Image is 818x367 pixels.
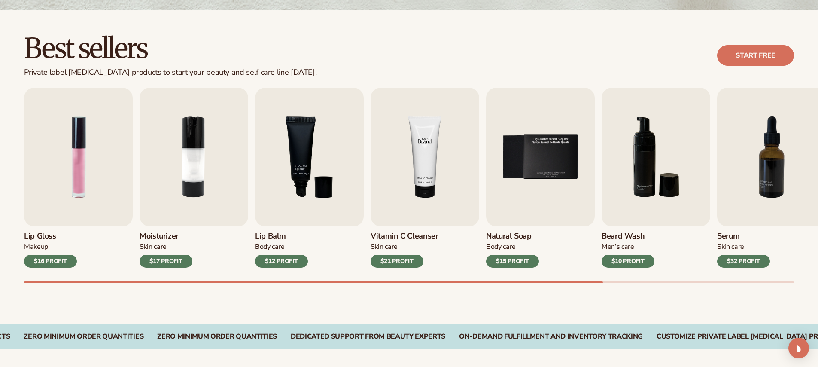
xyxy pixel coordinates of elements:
h3: Beard Wash [602,232,654,241]
div: $21 PROFIT [371,255,423,268]
div: Dedicated Support From Beauty Experts [291,333,445,341]
a: 1 / 9 [24,88,133,268]
div: $15 PROFIT [486,255,539,268]
div: Men’s Care [602,242,654,251]
div: On-Demand Fulfillment and Inventory Tracking [459,333,643,341]
div: $16 PROFIT [24,255,77,268]
div: Zero Minimum Order QuantitieS [24,333,143,341]
a: 2 / 9 [140,88,248,268]
h3: Lip Balm [255,232,308,241]
h3: Natural Soap [486,232,539,241]
img: Shopify Image 8 [371,88,479,226]
div: Body Care [486,242,539,251]
h3: Serum [717,232,770,241]
div: Zero Minimum Order QuantitieS [157,333,277,341]
div: Open Intercom Messenger [788,338,809,358]
a: 6 / 9 [602,88,710,268]
a: 3 / 9 [255,88,364,268]
h3: Moisturizer [140,232,192,241]
div: $10 PROFIT [602,255,654,268]
div: Skin Care [140,242,192,251]
div: Makeup [24,242,77,251]
div: $17 PROFIT [140,255,192,268]
div: Body Care [255,242,308,251]
a: 4 / 9 [371,88,479,268]
h3: Lip Gloss [24,232,77,241]
h3: Vitamin C Cleanser [371,232,438,241]
a: Start free [717,45,794,66]
div: $12 PROFIT [255,255,308,268]
div: Skin Care [717,242,770,251]
h2: Best sellers [24,34,316,63]
a: 5 / 9 [486,88,595,268]
div: $32 PROFIT [717,255,770,268]
div: Skin Care [371,242,438,251]
div: Private label [MEDICAL_DATA] products to start your beauty and self care line [DATE]. [24,68,316,77]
